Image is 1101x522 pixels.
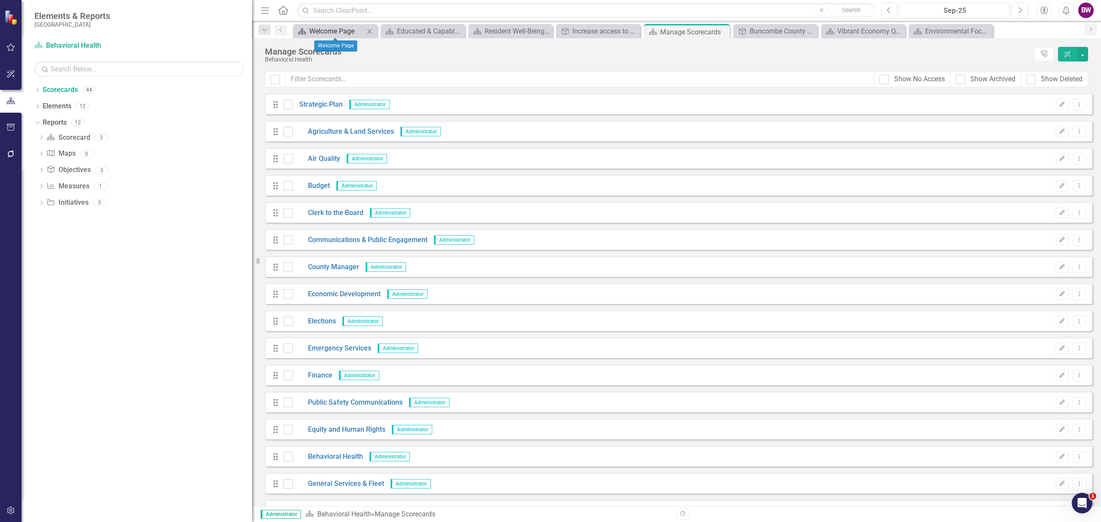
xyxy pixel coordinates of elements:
[383,26,463,37] a: Educated & Capable Focus Area
[392,425,432,434] span: Administrator
[43,118,67,128] a: Reports
[366,262,406,272] span: Administrator
[830,4,873,16] button: Search
[572,26,638,37] div: Increase access to behavioral health services throughout [GEOGRAPHIC_DATA]
[297,3,875,18] input: Search ClearPoint...
[409,398,449,407] span: Administrator
[265,56,1030,63] div: Behavioral Health
[391,479,431,488] span: Administrator
[1078,3,1094,18] button: BW
[903,6,1007,16] div: Sep-25
[293,371,332,381] a: Finance
[400,127,441,136] span: Administrator
[261,510,301,519] span: Administrator
[735,26,815,37] a: Buncombe County Health & Human Services and community organization collaborations will work to de...
[293,154,340,164] a: Air Quality
[349,100,390,109] span: Administrator
[93,199,107,206] div: 5
[43,101,71,111] a: Elements
[1089,493,1096,500] span: 1
[397,26,463,37] div: Educated & Capable Focus Area
[94,183,108,190] div: 1
[285,71,874,87] input: Filter Scorecards...
[305,510,670,519] div: » Manage Scorecards
[80,150,94,157] div: 0
[925,26,991,37] div: Environmental Focus Area
[485,26,550,37] div: Resident Well-Being Focus Area
[1072,493,1092,513] iframe: Intercom live chat
[378,344,418,353] span: Administrator
[34,11,110,21] span: Elements & Reports
[309,26,364,37] div: Welcome Page
[46,133,90,143] a: Scorecard
[34,21,110,28] small: [GEOGRAPHIC_DATA]
[293,344,371,353] a: Emergency Services
[293,452,363,462] a: Behavioral Health
[293,398,403,408] a: Public Safety Communications
[314,40,357,52] div: Welcome Page
[339,371,379,380] span: Administrator
[823,26,903,37] a: Vibrant Economy Quarterly Report
[76,103,89,110] div: 12
[293,127,394,137] a: Agriculture & Land Services
[34,41,142,51] a: Behavioral Health
[293,181,330,191] a: Budget
[842,6,861,13] span: Search
[471,26,550,37] a: Resident Well-Being Focus Area
[970,74,1015,84] div: Show Archived
[293,289,381,299] a: Economic Development
[293,262,359,272] a: County Manager
[95,166,109,174] div: 3
[293,316,336,326] a: Elections
[46,149,75,159] a: Maps
[293,100,343,110] a: Strategic Plan
[342,316,383,326] span: Administrator
[46,198,88,208] a: Initiatives
[370,208,410,218] span: Administrator
[558,26,638,37] a: Increase access to behavioral health services throughout [GEOGRAPHIC_DATA]
[46,181,89,191] a: Measures
[750,26,815,37] div: Buncombe County Health & Human Services and community organization collaborations will work to de...
[293,425,385,435] a: Equity and Human Rights
[265,47,1030,56] div: Manage Scorecards
[1041,74,1083,84] div: Show Deleted
[293,208,363,218] a: Clerk to the Board
[660,27,728,37] div: Manage Scorecards
[317,510,371,518] a: Behavioral Health
[71,119,85,126] div: 12
[369,452,410,461] span: Administrator
[336,181,377,190] span: Administrator
[434,235,474,245] span: Administrator
[900,3,1010,18] button: Sep-25
[95,134,108,141] div: 3
[387,289,427,299] span: Administrator
[894,74,945,84] div: Show No Access
[4,10,19,25] img: ClearPoint Strategy
[347,154,387,163] span: Administrator
[43,85,78,95] a: Scorecards
[293,479,384,489] a: General Services & Fleet
[34,61,243,77] input: Search Below...
[46,165,90,175] a: Objectives
[911,26,991,37] a: Environmental Focus Area
[293,235,427,245] a: Communications & Public Engagement
[82,86,96,94] div: 44
[837,26,903,37] div: Vibrant Economy Quarterly Report
[295,26,364,37] a: Welcome Page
